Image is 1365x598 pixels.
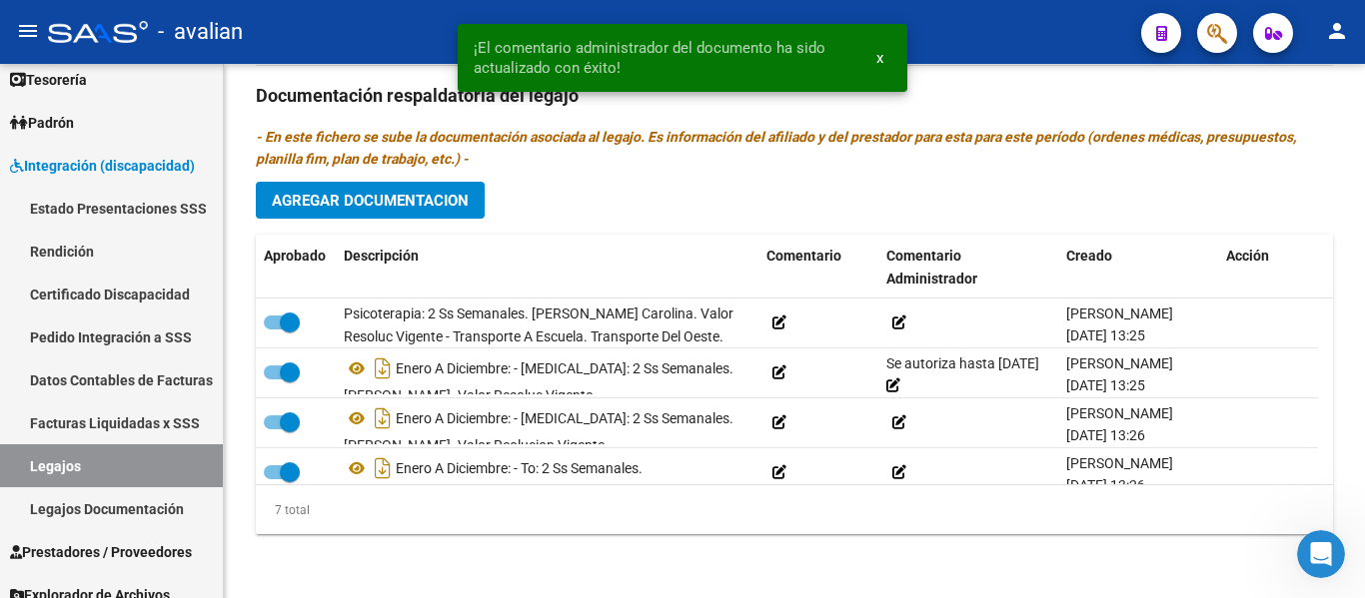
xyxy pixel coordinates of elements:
[10,541,192,563] span: Prestadores / Proveedores
[344,452,750,494] div: Enero A Diciembre: - To: 2 Ss Semanales. [PERSON_NAME]. Valor Resoluc Vigente.
[336,235,758,300] datatable-header-cell: Descripción
[10,69,87,91] span: Tesorería
[344,402,750,444] div: Enero A Diciembre: - [MEDICAL_DATA]: 2 Ss Semanales. [PERSON_NAME]. Valor Reolucion Vigente.
[1066,477,1145,493] span: [DATE] 13:26
[1297,530,1345,578] iframe: Intercom live chat
[860,40,899,76] button: x
[16,19,40,43] mat-icon: menu
[1066,248,1112,264] span: Creado
[256,499,310,521] div: 7 total
[1066,377,1145,393] span: [DATE] 13:25
[344,248,419,264] span: Descripción
[1226,248,1269,264] span: Acción
[264,248,326,264] span: Aprobado
[876,49,883,67] span: x
[878,235,1058,300] datatable-header-cell: Comentario Administrador
[1066,427,1145,443] span: [DATE] 13:26
[1058,235,1218,300] datatable-header-cell: Creado
[344,352,750,394] div: Enero A Diciembre: - [MEDICAL_DATA]: 2 Ss Semanales. [PERSON_NAME]. Valor Resoluc Vigente.
[758,235,878,300] datatable-header-cell: Comentario
[272,192,469,210] span: Agregar Documentacion
[10,112,74,134] span: Padrón
[886,355,1039,394] span: Se autoriza hasta [DATE]
[1066,327,1145,343] span: [DATE] 13:25
[256,129,1296,167] i: - En este fichero se sube la documentación asociada al legajo. Es información del afiliado y del ...
[1066,455,1173,471] span: [PERSON_NAME]
[886,248,977,287] span: Comentario Administrador
[256,82,1333,110] h3: Documentación respaldatoria del legajo
[370,402,396,434] i: Descargar documento
[1325,19,1349,43] mat-icon: person
[1066,305,1173,321] span: [PERSON_NAME]
[1066,405,1173,421] span: [PERSON_NAME]
[344,302,750,344] div: Enero A Diciembre: - [MEDICAL_DATA]: 2 Ss Semanales. [PERSON_NAME]. Valor Resoluc Vigente. - [MED...
[256,182,485,219] button: Agregar Documentacion
[256,235,336,300] datatable-header-cell: Aprobado
[158,10,243,54] span: - avalian
[1218,235,1318,300] datatable-header-cell: Acción
[370,352,396,384] i: Descargar documento
[10,155,195,177] span: Integración (discapacidad)
[370,452,396,484] i: Descargar documento
[474,38,853,78] span: ¡El comentario administrador del documento ha sido actualizado con éxito!
[766,248,841,264] span: Comentario
[1066,355,1173,371] span: [PERSON_NAME]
